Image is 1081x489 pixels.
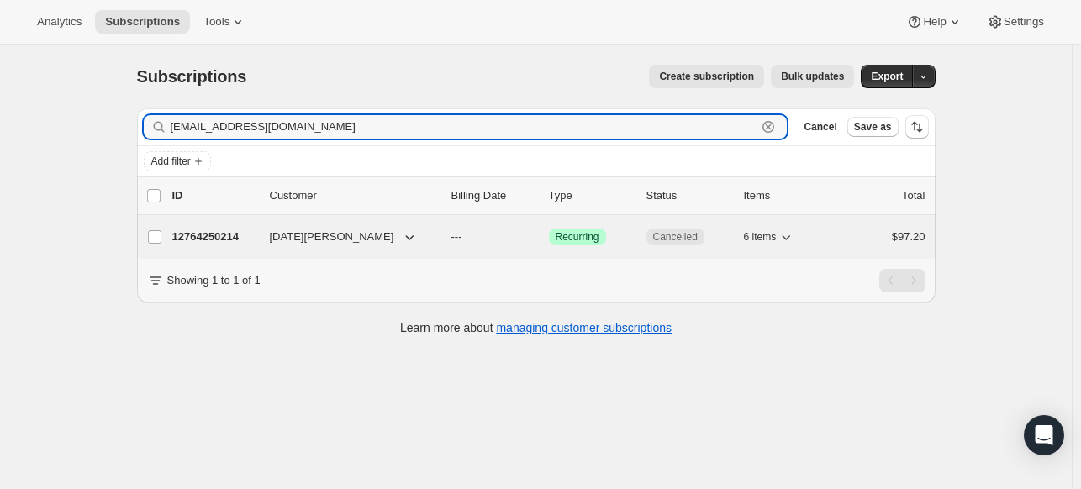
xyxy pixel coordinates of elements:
[556,230,599,244] span: Recurring
[861,65,913,88] button: Export
[896,10,973,34] button: Help
[923,15,946,29] span: Help
[167,272,261,289] p: Showing 1 to 1 of 1
[797,117,843,137] button: Cancel
[905,115,929,139] button: Sort the results
[171,115,757,139] input: Filter subscribers
[649,65,764,88] button: Create subscription
[270,187,438,204] p: Customer
[172,225,925,249] div: 12764250214[DATE][PERSON_NAME]---SuccessRecurringCancelled6 items$97.20
[151,155,191,168] span: Add filter
[781,70,844,83] span: Bulk updates
[744,187,828,204] div: Items
[37,15,82,29] span: Analytics
[270,229,394,245] span: [DATE][PERSON_NAME]
[172,187,256,204] p: ID
[203,15,229,29] span: Tools
[1004,15,1044,29] span: Settings
[144,151,211,171] button: Add filter
[400,319,672,336] p: Learn more about
[193,10,256,34] button: Tools
[760,118,777,135] button: Clear
[871,70,903,83] span: Export
[847,117,899,137] button: Save as
[744,230,777,244] span: 6 items
[549,187,633,204] div: Type
[451,187,535,204] p: Billing Date
[744,225,795,249] button: 6 items
[804,120,836,134] span: Cancel
[653,230,698,244] span: Cancelled
[977,10,1054,34] button: Settings
[496,321,672,334] a: managing customer subscriptions
[27,10,92,34] button: Analytics
[105,15,180,29] span: Subscriptions
[172,229,256,245] p: 12764250214
[771,65,854,88] button: Bulk updates
[879,269,925,292] nav: Pagination
[659,70,754,83] span: Create subscription
[451,230,462,243] span: ---
[95,10,190,34] button: Subscriptions
[172,187,925,204] div: IDCustomerBilling DateTypeStatusItemsTotal
[1024,415,1064,455] div: Open Intercom Messenger
[902,187,925,204] p: Total
[260,223,428,250] button: [DATE][PERSON_NAME]
[646,187,730,204] p: Status
[137,67,247,86] span: Subscriptions
[854,120,892,134] span: Save as
[892,230,925,243] span: $97.20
